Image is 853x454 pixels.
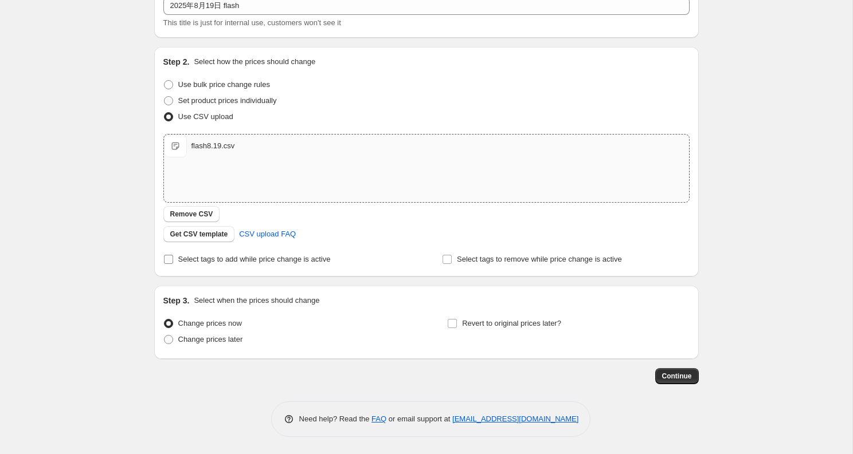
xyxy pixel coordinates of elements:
span: or email support at [386,414,452,423]
span: Select tags to add while price change is active [178,255,331,263]
a: FAQ [371,414,386,423]
span: Revert to original prices later? [462,319,561,327]
a: [EMAIL_ADDRESS][DOMAIN_NAME] [452,414,578,423]
span: Use CSV upload [178,112,233,121]
button: Get CSV template [163,226,235,242]
span: Set product prices individually [178,96,277,105]
span: CSV upload FAQ [239,228,296,240]
h2: Step 2. [163,56,190,68]
span: Use bulk price change rules [178,80,270,89]
div: flash8.19.csv [191,140,235,152]
p: Select when the prices should change [194,295,319,306]
span: Need help? Read the [299,414,372,423]
button: Continue [655,368,699,384]
span: Change prices now [178,319,242,327]
span: Remove CSV [170,210,213,219]
h2: Step 3. [163,295,190,306]
a: CSV upload FAQ [232,225,303,243]
span: Change prices later [178,335,243,344]
span: Select tags to remove while price change is active [457,255,622,263]
p: Select how the prices should change [194,56,315,68]
span: This title is just for internal use, customers won't see it [163,18,341,27]
span: Get CSV template [170,230,228,239]
button: Remove CSV [163,206,220,222]
span: Continue [662,372,692,381]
